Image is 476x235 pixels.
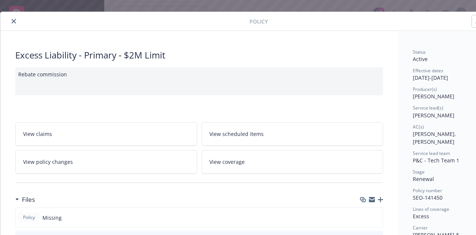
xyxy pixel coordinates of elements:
a: View claims [15,122,197,146]
span: Service lead team [413,150,450,156]
span: View policy changes [23,158,73,166]
span: View claims [23,130,52,138]
button: close [9,17,18,26]
span: Status [413,49,426,55]
span: Renewal [413,175,434,182]
span: View coverage [209,158,245,166]
span: Service lead(s) [413,105,443,111]
span: Producer(s) [413,86,437,92]
div: Excess Liability - Primary - $2M Limit [15,49,383,61]
span: Effective dates [413,67,443,74]
span: Stage [413,169,425,175]
span: Policy [250,18,268,25]
h3: Files [22,195,35,204]
span: [PERSON_NAME], [PERSON_NAME] [413,130,457,145]
div: Files [15,195,35,204]
span: Missing [42,214,62,222]
span: Lines of coverage [413,206,449,212]
a: View coverage [202,150,383,174]
span: SEO-141450 [413,194,443,201]
span: AC(s) [413,124,424,130]
span: P&C - Tech Team 1 [413,157,459,164]
span: [PERSON_NAME] [413,112,454,119]
span: Active [413,55,428,63]
span: View scheduled items [209,130,264,138]
a: View policy changes [15,150,197,174]
span: Policy [22,214,36,221]
a: View scheduled items [202,122,383,146]
span: [PERSON_NAME] [413,93,454,100]
div: Rebate commission [15,67,383,95]
span: Policy number [413,187,442,194]
span: Carrier [413,225,428,231]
